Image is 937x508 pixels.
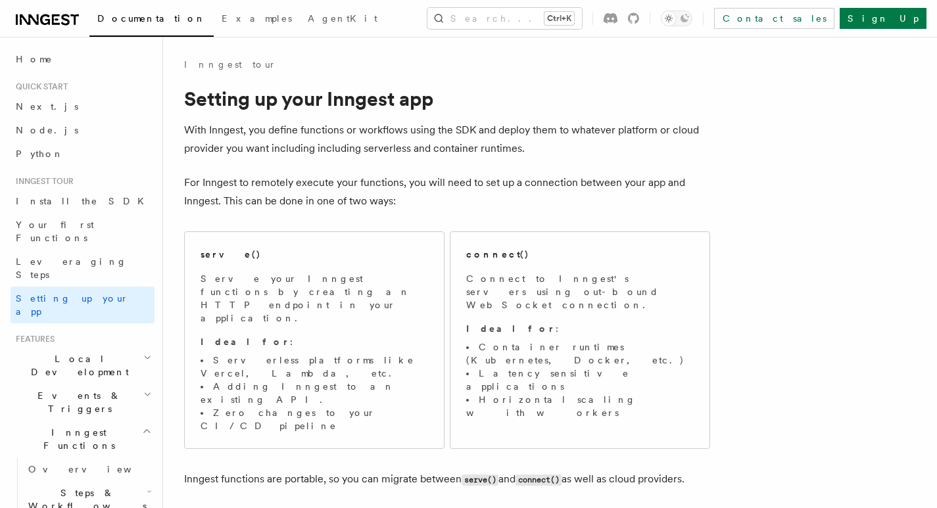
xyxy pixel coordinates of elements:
[97,13,206,24] span: Documentation
[16,256,127,280] span: Leveraging Steps
[466,367,694,393] li: Latency sensitive applications
[308,13,377,24] span: AgentKit
[11,118,155,142] a: Node.js
[201,336,290,347] strong: Ideal for
[201,248,261,261] h2: serve()
[11,347,155,384] button: Local Development
[184,87,710,110] h1: Setting up your Inngest app
[11,95,155,118] a: Next.js
[11,352,143,379] span: Local Development
[11,250,155,287] a: Leveraging Steps
[466,323,556,334] strong: Ideal for
[16,53,53,66] span: Home
[16,125,78,135] span: Node.js
[11,81,68,92] span: Quick start
[11,421,155,457] button: Inngest Functions
[16,293,129,317] span: Setting up your app
[11,389,143,415] span: Events & Triggers
[11,426,142,452] span: Inngest Functions
[840,8,926,29] a: Sign Up
[466,322,694,335] p: :
[11,176,74,187] span: Inngest tour
[516,474,562,486] code: connect()
[184,470,710,489] p: Inngest functions are portable, so you can migrate between and as well as cloud providers.
[184,58,276,71] a: Inngest tour
[714,8,834,29] a: Contact sales
[28,464,164,474] span: Overview
[16,219,94,243] span: Your first Functions
[450,231,710,449] a: connect()Connect to Inngest's servers using out-bound WebSocket connection.Ideal for:Container ru...
[427,8,582,29] button: Search...Ctrl+K
[201,380,428,406] li: Adding Inngest to an existing API.
[11,384,155,421] button: Events & Triggers
[184,231,444,449] a: serve()Serve your Inngest functions by creating an HTTP endpoint in your application.Ideal for:Se...
[16,149,64,159] span: Python
[11,334,55,344] span: Features
[201,354,428,380] li: Serverless platforms like Vercel, Lambda, etc.
[184,121,710,158] p: With Inngest, you define functions or workflows using the SDK and deploy them to whatever platfor...
[11,287,155,323] a: Setting up your app
[201,272,428,325] p: Serve your Inngest functions by creating an HTTP endpoint in your application.
[16,101,78,112] span: Next.js
[214,4,300,35] a: Examples
[466,393,694,419] li: Horizontal scaling with workers
[11,47,155,71] a: Home
[466,340,694,367] li: Container runtimes (Kubernetes, Docker, etc.)
[661,11,692,26] button: Toggle dark mode
[89,4,214,37] a: Documentation
[222,13,292,24] span: Examples
[201,335,428,348] p: :
[184,173,710,210] p: For Inngest to remotely execute your functions, you will need to set up a connection between your...
[466,272,694,312] p: Connect to Inngest's servers using out-bound WebSocket connection.
[16,196,152,206] span: Install the SDK
[11,189,155,213] a: Install the SDK
[462,474,498,486] code: serve()
[201,406,428,432] li: Zero changes to your CI/CD pipeline
[544,12,574,25] kbd: Ctrl+K
[466,248,529,261] h2: connect()
[11,142,155,166] a: Python
[11,213,155,250] a: Your first Functions
[300,4,385,35] a: AgentKit
[23,457,155,481] a: Overview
